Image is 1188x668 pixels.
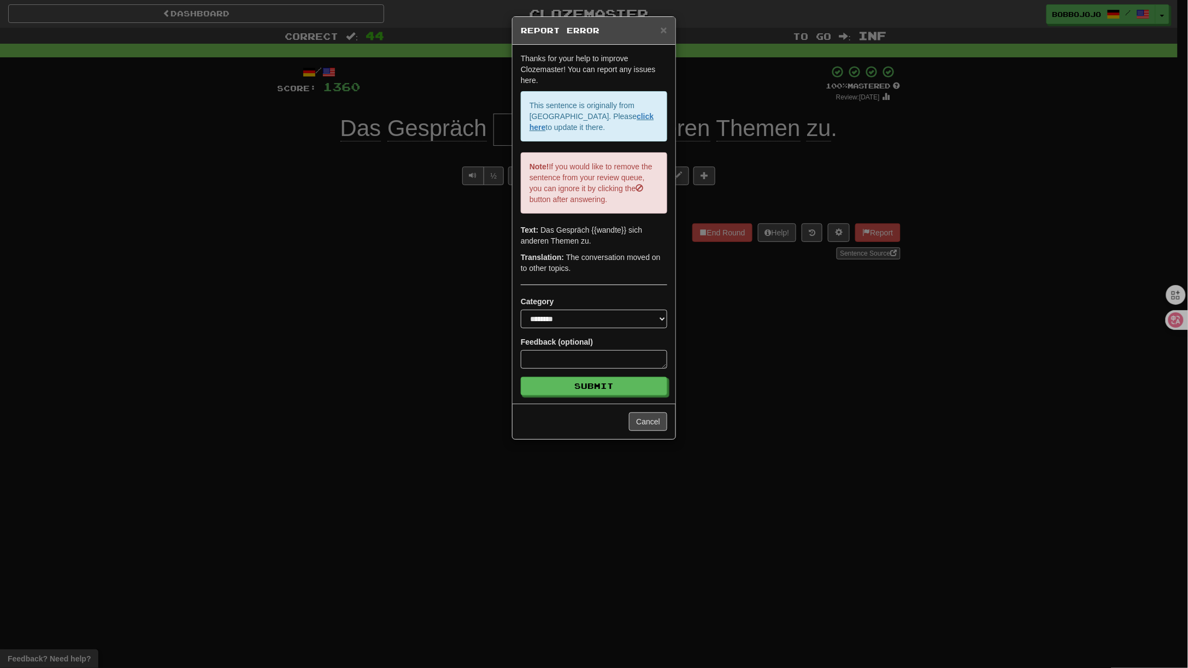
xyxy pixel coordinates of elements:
[521,252,667,274] p: The conversation moved on to other topics.
[661,24,667,36] button: Close
[521,226,538,234] strong: Text:
[521,53,667,86] p: Thanks for your help to improve Clozemaster! You can report any issues here.
[521,91,667,141] p: This sentence is originally from [GEOGRAPHIC_DATA]. Please to update it there.
[629,412,667,431] button: Cancel
[530,162,549,171] strong: Note!
[521,377,667,395] button: Submit
[661,23,667,36] span: ×
[521,336,593,347] label: Feedback (optional)
[521,152,667,214] p: If you would like to remove the sentence from your review queue, you can ignore it by clicking th...
[521,253,564,262] strong: Translation:
[521,25,667,36] h5: Report Error
[521,296,554,307] label: Category
[521,224,667,246] p: Das Gespräch {{wandte}} sich anderen Themen zu.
